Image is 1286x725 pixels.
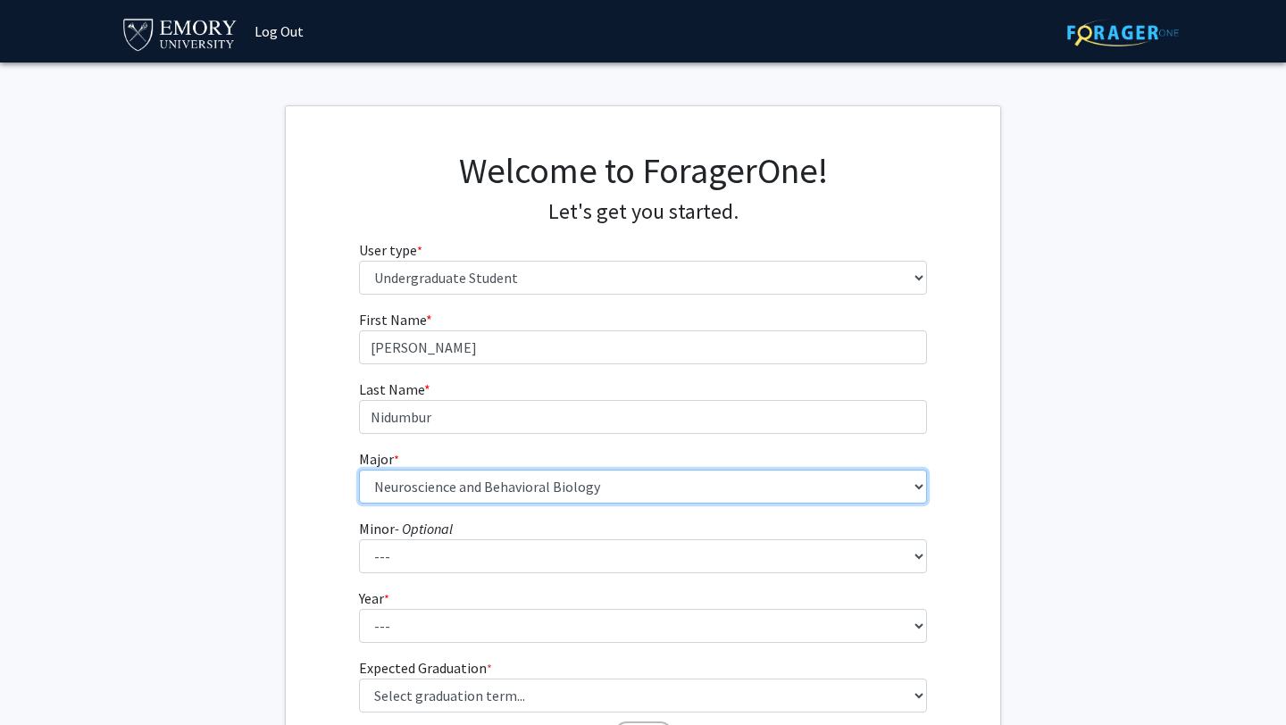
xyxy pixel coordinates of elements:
[359,518,453,539] label: Minor
[359,149,928,192] h1: Welcome to ForagerOne!
[1067,19,1179,46] img: ForagerOne Logo
[359,587,389,609] label: Year
[359,380,424,398] span: Last Name
[395,520,453,537] i: - Optional
[359,239,422,261] label: User type
[359,448,399,470] label: Major
[359,657,492,679] label: Expected Graduation
[13,645,76,712] iframe: Chat
[359,199,928,225] h4: Let's get you started.
[121,13,239,54] img: Emory University Logo
[359,311,426,329] span: First Name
